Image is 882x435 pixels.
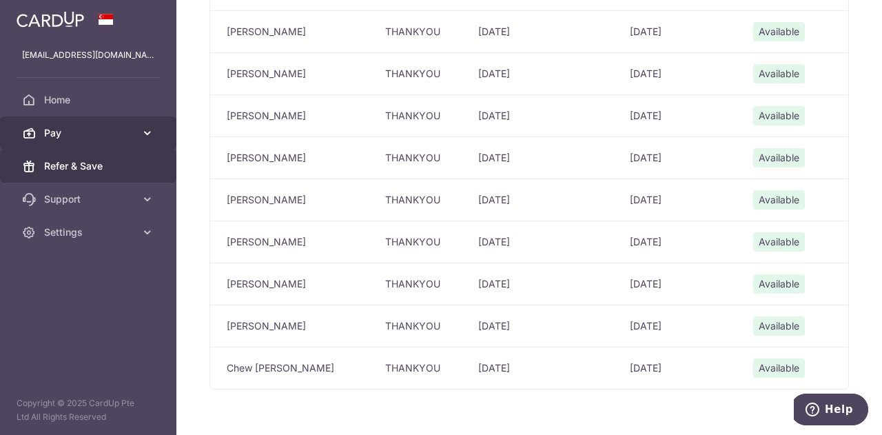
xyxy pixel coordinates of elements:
td: [DATE] [619,94,742,136]
span: Help [31,10,59,22]
td: [PERSON_NAME] [210,179,374,221]
td: [DATE] [467,52,618,94]
span: Support [44,192,135,206]
td: [DATE] [619,136,742,179]
td: [DATE] [619,10,742,52]
span: Settings [44,225,135,239]
td: [DATE] [619,179,742,221]
td: [PERSON_NAME] [210,52,374,94]
td: [DATE] [467,221,618,263]
td: [DATE] [467,136,618,179]
td: THANKYOU [374,347,468,389]
span: Available [753,190,805,210]
span: Pay [44,126,135,140]
span: Available [753,106,805,125]
img: CardUp [17,11,84,28]
iframe: Opens a widget where you can find more information [794,394,868,428]
td: [PERSON_NAME] [210,221,374,263]
td: THANKYOU [374,179,468,221]
span: Available [753,316,805,336]
td: [DATE] [619,263,742,305]
td: THANKYOU [374,263,468,305]
td: [PERSON_NAME] [210,305,374,347]
td: [PERSON_NAME] [210,10,374,52]
td: [DATE] [619,52,742,94]
td: [DATE] [467,10,618,52]
td: [DATE] [467,179,618,221]
span: Available [753,148,805,168]
span: Refer & Save [44,159,135,173]
td: THANKYOU [374,52,468,94]
span: Home [44,93,135,107]
td: [DATE] [619,221,742,263]
td: THANKYOU [374,10,468,52]
span: Available [753,274,805,294]
td: [DATE] [467,94,618,136]
td: THANKYOU [374,136,468,179]
td: [DATE] [467,263,618,305]
span: Available [753,64,805,83]
td: Chew [PERSON_NAME] [210,347,374,389]
td: THANKYOU [374,94,468,136]
td: [PERSON_NAME] [210,136,374,179]
span: Available [753,22,805,41]
span: Available [753,232,805,252]
td: [DATE] [619,347,742,389]
td: [DATE] [467,305,618,347]
p: [EMAIL_ADDRESS][DOMAIN_NAME] [22,48,154,62]
td: [DATE] [467,347,618,389]
td: THANKYOU [374,305,468,347]
span: Available [753,358,805,378]
td: [PERSON_NAME] [210,94,374,136]
td: [PERSON_NAME] [210,263,374,305]
td: THANKYOU [374,221,468,263]
td: [DATE] [619,305,742,347]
